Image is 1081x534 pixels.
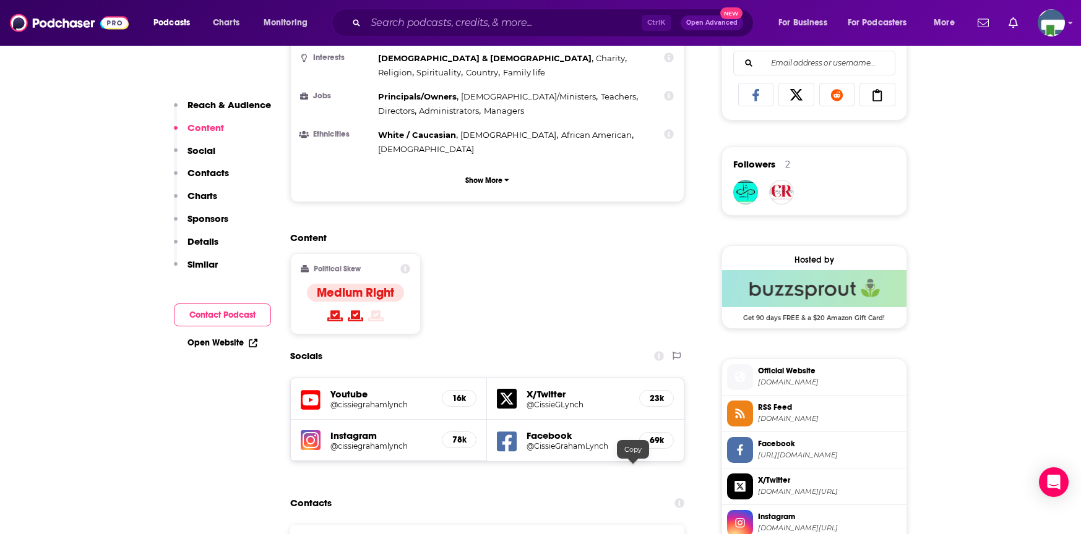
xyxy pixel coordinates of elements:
[722,307,907,322] span: Get 90 days FREE & a $20 Amazon Gift Card!
[378,91,457,101] span: Principals/Owners
[187,258,218,270] p: Similar
[769,180,794,205] img: crossrivermedia
[650,393,663,404] h5: 23k
[722,270,907,307] img: Buzzsprout Deal: Get 90 days FREE & a $20 Amazon Gift Card!
[301,430,321,450] img: iconImage
[153,14,190,32] span: Podcasts
[681,15,743,30] button: Open AdvancedNew
[527,441,629,451] a: @CissieGrahamLynch
[378,90,459,104] span: ,
[174,258,218,281] button: Similar
[174,145,215,167] button: Social
[10,11,129,35] img: Podchaser - Follow, Share and Rate Podcasts
[778,14,827,32] span: For Business
[378,128,458,142] span: ,
[290,491,332,515] h2: Contacts
[145,13,206,33] button: open menu
[778,83,814,106] a: Share on X/Twitter
[733,180,758,205] img: InOurLaneAirwaves
[330,400,433,409] a: @cissiegrahamlynch
[722,270,907,321] a: Buzzsprout Deal: Get 90 days FREE & a $20 Amazon Gift Card!
[758,523,902,533] span: instagram.com/cissiegrahamlynch
[727,400,902,426] a: RSS Feed[DOMAIN_NAME]
[527,430,629,441] h5: Facebook
[561,128,634,142] span: ,
[503,67,545,77] span: Family life
[650,435,663,446] h5: 69k
[187,122,224,133] p: Content
[527,400,629,409] h5: @CissieGLynch
[727,364,902,390] a: Official Website[DOMAIN_NAME]
[859,83,895,106] a: Copy Link
[174,235,218,258] button: Details
[466,66,500,80] span: ,
[452,434,466,445] h5: 78k
[727,437,902,463] a: Facebook[URL][DOMAIN_NAME]
[738,83,774,106] a: Share on Facebook
[187,145,215,156] p: Social
[174,167,229,190] button: Contacts
[378,53,592,63] span: [DEMOGRAPHIC_DATA] & [DEMOGRAPHIC_DATA]
[255,13,324,33] button: open menu
[1039,467,1069,497] div: Open Intercom Messenger
[1004,12,1023,33] a: Show notifications dropdown
[378,104,416,118] span: ,
[187,190,217,201] p: Charts
[596,53,625,63] span: Charity
[1038,9,1065,36] button: Show profile menu
[366,13,642,33] input: Search podcasts, credits, & more...
[758,511,902,522] span: Instagram
[174,99,271,122] button: Reach & Audience
[461,91,596,101] span: [DEMOGRAPHIC_DATA]/Ministers
[527,388,629,400] h5: X/Twitter
[758,378,902,387] span: cissiegrahamlynch.com
[205,13,247,33] a: Charts
[187,99,271,111] p: Reach & Audience
[758,475,902,486] span: X/Twitter
[848,14,907,32] span: For Podcasters
[378,67,412,77] span: Religion
[758,438,902,449] span: Facebook
[601,90,638,104] span: ,
[758,487,902,496] span: twitter.com/CissieGLynch
[187,213,228,224] p: Sponsors
[301,169,674,192] button: Show More
[925,13,970,33] button: open menu
[343,9,765,37] div: Search podcasts, credits, & more...
[973,12,994,33] a: Show notifications dropdown
[617,440,649,459] div: Copy
[213,14,239,32] span: Charts
[317,285,394,300] h4: Medium Right
[378,106,415,116] span: Directors
[264,14,308,32] span: Monitoring
[465,176,502,185] p: Show More
[378,66,414,80] span: ,
[819,83,855,106] a: Share on Reddit
[484,106,524,116] span: Managers
[416,66,463,80] span: ,
[461,90,598,104] span: ,
[452,393,466,404] h5: 16k
[758,414,902,423] span: feeds.buzzsprout.com
[378,144,474,154] span: [DEMOGRAPHIC_DATA]
[642,15,671,31] span: Ctrl K
[686,20,738,26] span: Open Advanced
[596,51,627,66] span: ,
[1038,9,1065,36] img: User Profile
[301,92,373,100] h3: Jobs
[314,265,361,273] h2: Political Skew
[330,441,433,451] a: @cissiegrahamlynch
[758,365,902,376] span: Official Website
[840,13,925,33] button: open menu
[1038,9,1065,36] span: Logged in as KCMedia
[174,213,228,235] button: Sponsors
[785,159,790,170] div: 2
[174,190,217,213] button: Charts
[174,303,271,326] button: Contact Podcast
[330,388,433,400] h5: Youtube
